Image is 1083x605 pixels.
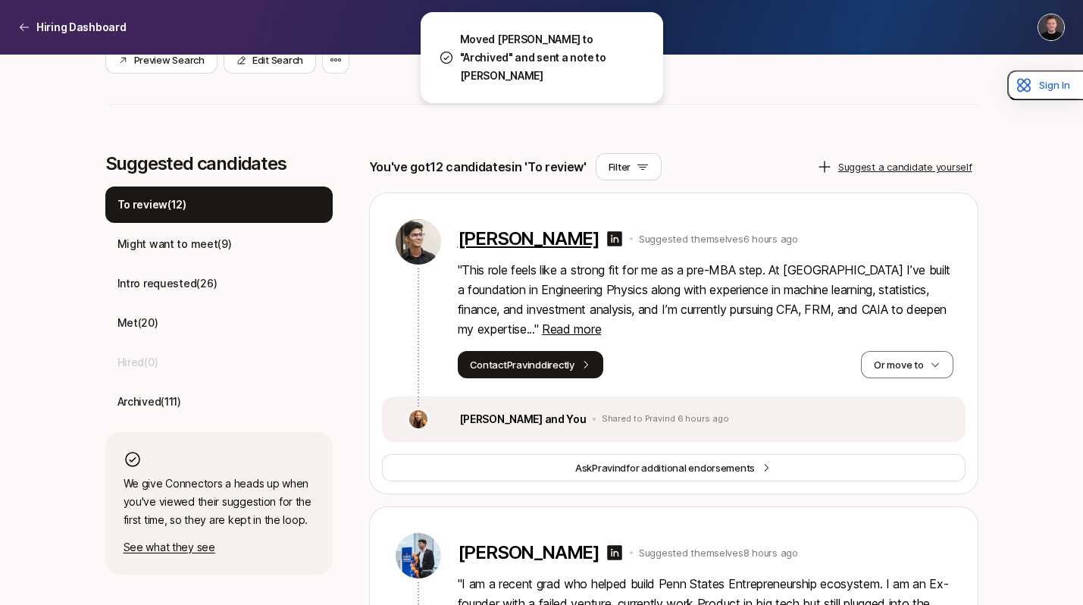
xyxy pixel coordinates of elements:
p: Intro requested ( 26 ) [117,274,218,293]
span: Pravind [592,462,626,474]
img: 90f279ff_64f2_4641_9ae0_ad7280edd6ea.jpg [396,533,441,578]
p: [PERSON_NAME] [458,228,599,249]
p: To review ( 12 ) [117,196,186,214]
p: Suggested themselves 6 hours ago [639,231,798,246]
p: Moved [PERSON_NAME] to "Archived" and sent a note to [PERSON_NAME] [460,30,645,85]
button: ContactPravinddirectly [458,351,603,378]
button: Preview Search [105,46,218,74]
button: Or move to [861,351,953,378]
p: " This role feels like a strong fit for me as a pre-MBA step. At [GEOGRAPHIC_DATA] I’ve built a f... [458,260,953,339]
p: Suggest a candidate yourself [838,159,972,174]
p: Shared to Pravind 6 hours ago [602,414,729,425]
p: [PERSON_NAME] and You [459,410,587,428]
p: Hiring Dashboard [36,18,127,36]
p: Archived ( 111 ) [117,393,181,411]
p: We give Connectors a heads up when you've viewed their suggestion for the first time, so they are... [124,475,315,529]
img: Christopher Harper [1038,14,1064,40]
p: Suggested themselves 8 hours ago [639,545,798,560]
p: See what they see [124,538,315,556]
button: Edit Search [224,46,316,74]
img: d58501e6_4169_46b6_bf0c_811853348224.jpg [396,219,441,265]
span: Ask for additional endorsements [575,460,755,475]
p: Suggested candidates [105,153,333,174]
p: [PERSON_NAME] [458,542,599,563]
p: You've got 12 candidates in 'To review' [369,157,587,177]
img: c777a5ab_2847_4677_84ce_f0fc07219358.jpg [409,410,427,428]
button: AskPravindfor additional endorsements [382,454,966,481]
button: Filter [596,153,662,180]
p: Met ( 20 ) [117,314,158,332]
p: Hired ( 0 ) [117,353,158,371]
button: Christopher Harper [1038,14,1065,41]
p: Might want to meet ( 9 ) [117,235,232,253]
span: Read more [542,321,601,337]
